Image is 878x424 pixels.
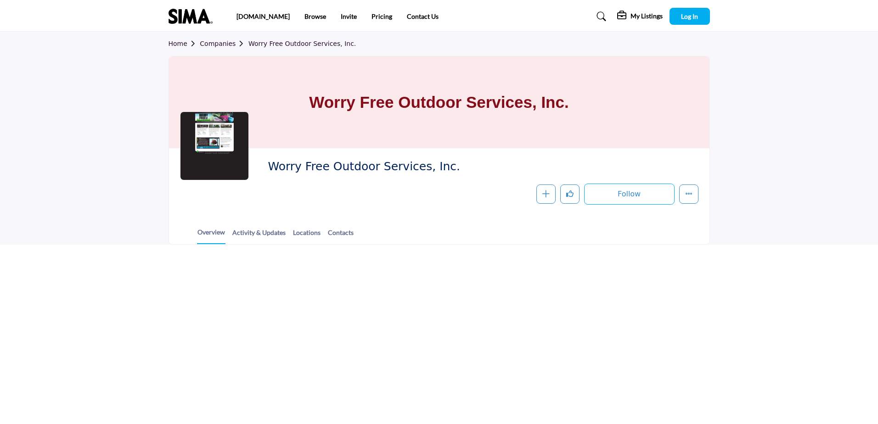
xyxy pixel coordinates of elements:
a: Search [588,9,612,24]
a: Contacts [327,228,354,244]
a: Pricing [371,12,392,20]
a: Contact Us [407,12,439,20]
button: Follow [584,184,675,205]
a: Activity & Updates [232,228,286,244]
span: Log In [681,12,698,20]
div: My Listings [617,11,663,22]
a: Worry Free Outdoor Services, Inc. [248,40,356,47]
h5: My Listings [630,12,663,20]
a: Invite [341,12,357,20]
button: Log In [670,8,710,25]
a: [DOMAIN_NAME] [236,12,290,20]
a: Locations [293,228,321,244]
a: Companies [200,40,248,47]
a: Home [169,40,200,47]
button: More details [679,184,698,204]
a: Overview [197,227,225,244]
h1: Worry Free Outdoor Services, Inc. [309,56,568,148]
a: Browse [304,12,326,20]
span: Worry Free Outdoor Services, Inc. [268,159,475,174]
button: Like [560,184,580,204]
img: site Logo [169,9,217,24]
